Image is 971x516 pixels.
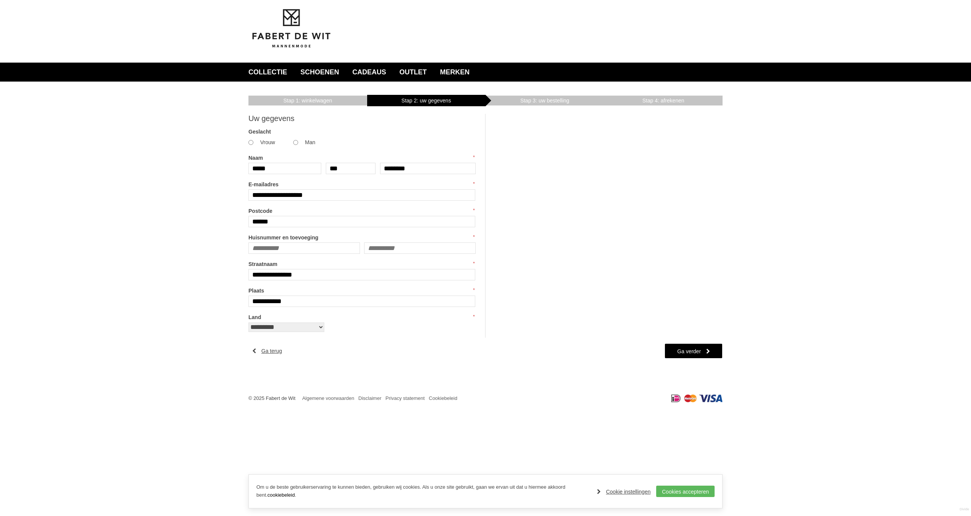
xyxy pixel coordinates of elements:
[248,233,476,242] label: Huisnummer en toevoeging
[248,95,367,106] a: Winkelwagen
[243,63,293,82] a: collectie
[305,137,315,148] label: Man
[358,395,382,401] a: Disclaimer
[248,127,476,137] label: Geslacht
[248,153,476,163] label: Naam
[248,8,334,49] img: Fabert de Wit
[252,343,282,359] a: Ga terug
[347,63,392,82] a: Cadeaus
[283,98,332,104] span: Winkelwagen
[248,286,476,296] label: Plaats
[665,343,723,359] a: Ga verder
[434,63,475,82] a: Merken
[699,395,723,402] img: Visa
[248,114,476,123] h2: Uw gegevens
[260,137,275,148] label: Vrouw
[248,395,295,401] span: © 2025 Fabert de Wit
[394,63,432,82] a: Outlet
[248,313,476,322] label: Land
[248,180,476,189] label: E-mailadres
[302,395,354,401] a: Algemene voorwaarden
[684,395,697,402] img: Mastercard
[248,206,476,216] label: Postcode
[248,260,476,269] label: Straatnaam
[295,63,345,82] a: Schoenen
[429,395,457,401] a: Cookiebeleid
[671,395,680,402] img: iDeal
[385,395,424,401] a: Privacy statement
